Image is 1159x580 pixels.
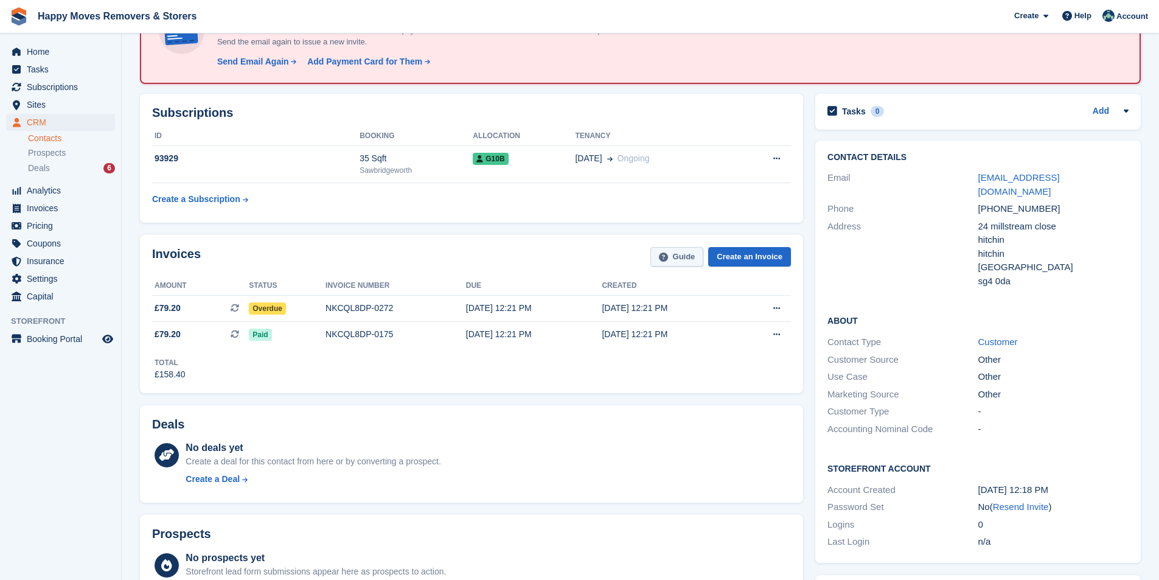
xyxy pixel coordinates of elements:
[28,162,115,175] a: Deals 6
[827,405,978,419] div: Customer Type
[28,147,115,159] a: Prospects
[827,220,978,288] div: Address
[307,55,422,68] div: Add Payment Card for Them
[827,388,978,402] div: Marketing Source
[827,335,978,349] div: Contact Type
[827,518,978,532] div: Logins
[186,473,240,486] div: Create a Deal
[978,233,1129,247] div: hitchin
[186,455,440,468] div: Create a deal for this contact from here or by converting a prospect.
[990,501,1052,512] span: ( )
[827,462,1129,474] h2: Storefront Account
[6,270,115,287] a: menu
[152,152,360,165] div: 93929
[28,162,50,174] span: Deals
[302,55,431,68] a: Add Payment Card for Them
[186,551,446,565] div: No prospects yet
[978,337,1018,347] a: Customer
[827,171,978,198] div: Email
[6,217,115,234] a: menu
[360,127,473,146] th: Booking
[152,188,248,211] a: Create a Subscription
[152,106,791,120] h2: Subscriptions
[325,302,466,315] div: NKCQL8DP-0272
[186,473,440,486] a: Create a Deal
[602,276,738,296] th: Created
[650,247,704,267] a: Guide
[27,79,100,96] span: Subscriptions
[473,153,508,165] span: G10B
[27,270,100,287] span: Settings
[827,202,978,216] div: Phone
[827,422,978,436] div: Accounting Nominal Code
[152,193,240,206] div: Create a Subscription
[155,368,186,381] div: £158.40
[27,61,100,78] span: Tasks
[575,127,736,146] th: Tenancy
[466,328,602,341] div: [DATE] 12:21 PM
[978,483,1129,497] div: [DATE] 12:18 PM
[217,55,289,68] div: Send Email Again
[27,182,100,199] span: Analytics
[186,565,446,578] div: Storefront lead form submissions appear here as prospects to action.
[978,220,1129,234] div: 24 millstream close
[27,330,100,348] span: Booking Portal
[978,274,1129,288] div: sg4 0da
[827,314,1129,326] h2: About
[325,328,466,341] div: NKCQL8DP-0175
[6,182,115,199] a: menu
[978,388,1129,402] div: Other
[249,329,271,341] span: Paid
[33,6,201,26] a: Happy Moves Removers & Storers
[6,114,115,131] a: menu
[618,153,650,163] span: Ongoing
[842,106,866,117] h2: Tasks
[978,247,1129,261] div: hitchin
[360,165,473,176] div: Sawbridgeworth
[6,235,115,252] a: menu
[6,96,115,113] a: menu
[6,288,115,305] a: menu
[602,328,738,341] div: [DATE] 12:21 PM
[978,422,1129,436] div: -
[186,441,440,455] div: No deals yet
[978,172,1060,197] a: [EMAIL_ADDRESS][DOMAIN_NAME]
[155,328,181,341] span: £79.20
[325,276,466,296] th: Invoice number
[978,202,1129,216] div: [PHONE_NUMBER]
[1093,105,1109,119] a: Add
[708,247,791,267] a: Create an Invoice
[27,96,100,113] span: Sites
[6,200,115,217] a: menu
[28,133,115,144] a: Contacts
[155,357,186,368] div: Total
[152,527,211,541] h2: Prospects
[871,106,885,117] div: 0
[602,302,738,315] div: [DATE] 12:21 PM
[1014,10,1039,22] span: Create
[10,7,28,26] img: stora-icon-8386f47178a22dfd0bd8f6a31ec36ba5ce8667c1dd55bd0f319d3a0aa187defe.svg
[827,535,978,549] div: Last Login
[575,152,602,165] span: [DATE]
[152,276,249,296] th: Amount
[27,114,100,131] span: CRM
[1074,10,1091,22] span: Help
[473,127,575,146] th: Allocation
[6,330,115,348] a: menu
[6,61,115,78] a: menu
[27,200,100,217] span: Invoices
[993,501,1049,512] a: Resend Invite
[827,500,978,514] div: Password Set
[27,43,100,60] span: Home
[978,353,1129,367] div: Other
[827,483,978,497] div: Account Created
[249,302,286,315] span: Overdue
[360,152,473,165] div: 35 Sqft
[6,253,115,270] a: menu
[27,253,100,270] span: Insurance
[6,43,115,60] a: menu
[827,353,978,367] div: Customer Source
[11,315,121,327] span: Storefront
[28,147,66,159] span: Prospects
[827,153,1129,162] h2: Contact Details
